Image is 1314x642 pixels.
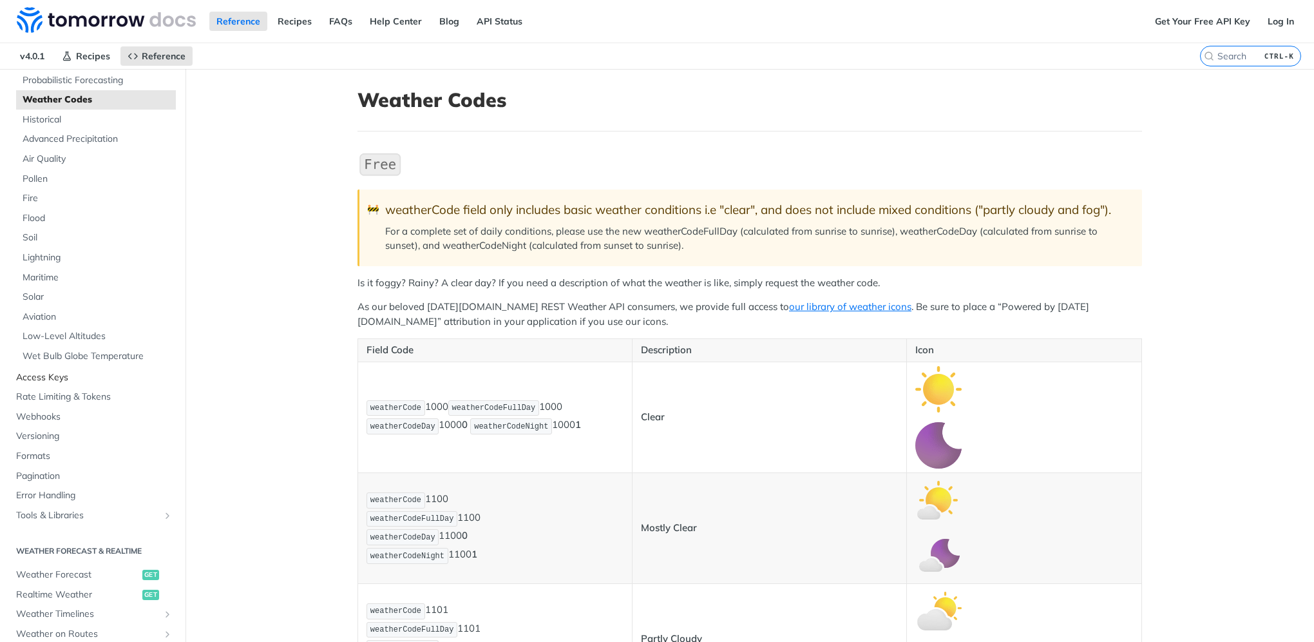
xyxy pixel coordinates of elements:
[10,427,176,446] a: Versioning
[23,113,173,126] span: Historical
[55,46,117,66] a: Recipes
[209,12,267,31] a: Reference
[16,509,159,522] span: Tools & Libraries
[16,248,176,267] a: Lightning
[641,343,898,358] p: Description
[915,549,962,561] span: Expand image
[10,486,176,505] a: Error Handling
[915,422,962,469] img: clear_night
[16,228,176,248] a: Soil
[16,411,173,423] span: Webhooks
[142,590,159,600] span: get
[16,268,176,287] a: Maritime
[10,585,176,605] a: Realtime Weatherget
[23,192,173,205] span: Fire
[322,12,359,31] a: FAQs
[23,212,173,225] span: Flood
[10,368,176,387] a: Access Keys
[915,604,962,616] span: Expand image
[915,588,962,634] img: partly_cloudy_day
[915,438,962,451] span: Expand image
[16,430,173,443] span: Versioning
[162,609,173,619] button: Show subpages for Weather Timelines
[1148,12,1257,31] a: Get Your Free API Key
[16,608,159,621] span: Weather Timelines
[370,514,454,523] span: weatherCodeFullDay
[471,549,477,561] strong: 1
[357,300,1142,329] p: As our beloved [DATE][DOMAIN_NAME] REST Weather API consumers, we provide full access to . Be sur...
[370,552,444,561] span: weatherCodeNight
[452,404,536,413] span: weatherCodeFullDay
[641,411,665,423] strong: Clear
[23,133,173,146] span: Advanced Precipitation
[915,533,962,579] img: mostly_clear_night
[142,50,186,62] span: Reference
[16,588,139,601] span: Realtime Weather
[385,224,1129,253] p: For a complete set of daily conditions, please use the new weatherCodeFullDay (calculated from su...
[16,489,173,502] span: Error Handling
[462,530,468,542] strong: 0
[462,419,468,431] strong: 0
[16,71,176,90] a: Probabilistic Forecasting
[23,330,173,343] span: Low-Level Altitudes
[367,399,624,436] p: 1000 1000 1000 1000
[641,521,697,534] strong: Mostly Clear
[16,150,176,169] a: Air Quality
[16,170,176,189] a: Pollen
[16,569,139,581] span: Weather Forecast
[432,12,466,31] a: Blog
[1204,51,1214,61] svg: Search
[16,209,176,228] a: Flood
[16,287,176,307] a: Solar
[16,327,176,346] a: Low-Level Altitudes
[915,477,962,523] img: mostly_clear_day
[16,391,173,404] span: Rate Limiting & Tokens
[16,130,176,149] a: Advanced Precipitation
[10,565,176,585] a: Weather Forecastget
[370,625,454,634] span: weatherCodeFullDay
[23,291,173,304] span: Solar
[915,493,962,505] span: Expand image
[367,343,624,358] p: Field Code
[162,629,173,639] button: Show subpages for Weather on Routes
[357,276,1142,291] p: Is it foggy? Rainy? A clear day? If you need a description of what the weather is like, simply re...
[16,371,173,384] span: Access Keys
[23,153,173,166] span: Air Quality
[474,422,548,431] span: weatherCodeNight
[370,533,435,542] span: weatherCodeDay
[10,387,176,407] a: Rate Limiting & Tokens
[370,607,421,616] span: weatherCode
[575,419,581,431] strong: 1
[23,231,173,244] span: Soil
[16,628,159,641] span: Weather on Routes
[367,491,624,565] p: 1100 1100 1100 1100
[23,74,173,87] span: Probabilistic Forecasting
[23,173,173,186] span: Pollen
[385,202,1129,217] div: weatherCode field only includes basic weather conditions i.e "clear", and does not include mixed ...
[370,404,421,413] span: weatherCode
[915,343,1133,358] p: Icon
[23,271,173,284] span: Maritime
[915,382,962,394] span: Expand image
[16,189,176,208] a: Fire
[23,311,173,324] span: Aviation
[162,511,173,521] button: Show subpages for Tools & Libraries
[271,12,319,31] a: Recipes
[10,605,176,624] a: Weather TimelinesShow subpages for Weather Timelines
[16,470,173,483] span: Pagination
[470,12,529,31] a: API Status
[76,50,110,62] span: Recipes
[363,12,429,31] a: Help Center
[915,366,962,413] img: clear_day
[10,447,176,466] a: Formats
[17,7,196,33] img: Tomorrow.io Weather API Docs
[16,90,176,110] a: Weather Codes
[10,506,176,525] a: Tools & LibrariesShow subpages for Tools & Libraries
[357,88,1142,112] h1: Weather Codes
[142,570,159,580] span: get
[16,110,176,130] a: Historical
[789,300,911,313] a: our library of weather icons
[367,202,379,217] span: 🚧
[10,545,176,557] h2: Weather Forecast & realtime
[370,496,421,505] span: weatherCode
